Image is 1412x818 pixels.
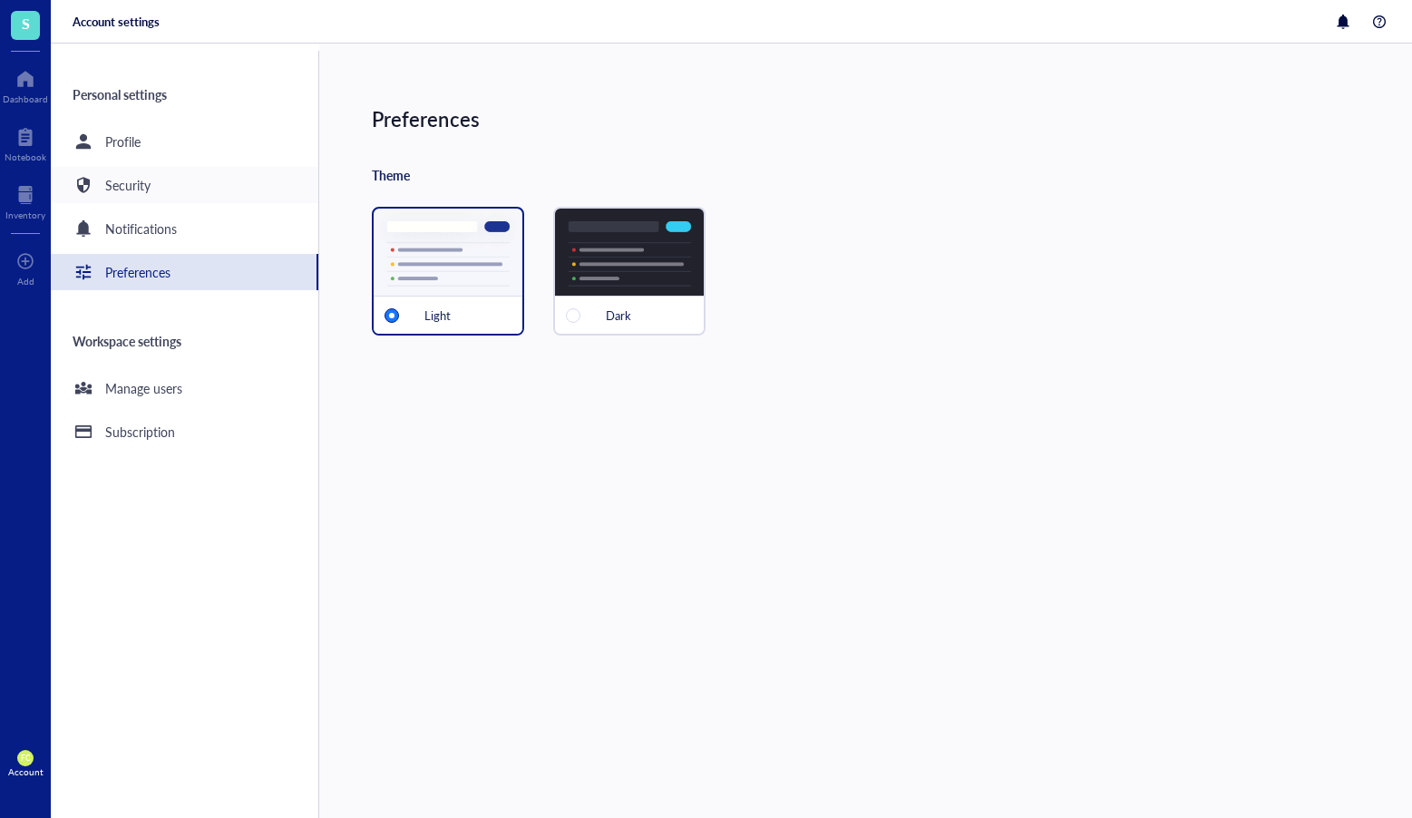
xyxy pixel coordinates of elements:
[51,73,318,116] div: Personal settings
[5,122,46,162] a: Notebook
[105,378,182,398] div: Manage users
[51,254,318,290] a: Preferences
[372,165,1412,185] div: Theme
[5,209,45,220] div: Inventory
[51,414,318,450] a: Subscription
[424,307,451,324] div: Light
[105,422,175,442] div: Subscription
[21,754,31,763] span: FC
[105,262,170,282] div: Preferences
[105,219,177,239] div: Notifications
[372,102,1412,136] div: Preferences
[51,167,318,203] a: Security
[51,319,318,363] div: Workspace settings
[606,307,631,324] div: Dark
[5,151,46,162] div: Notebook
[73,14,160,30] div: Account settings
[105,131,141,151] div: Profile
[51,123,318,160] a: Profile
[8,766,44,777] div: Account
[5,180,45,220] a: Inventory
[51,210,318,247] a: Notifications
[51,370,318,406] a: Manage users
[105,175,151,195] div: Security
[3,64,48,104] a: Dashboard
[22,12,30,34] span: S
[3,93,48,104] div: Dashboard
[17,276,34,287] div: Add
